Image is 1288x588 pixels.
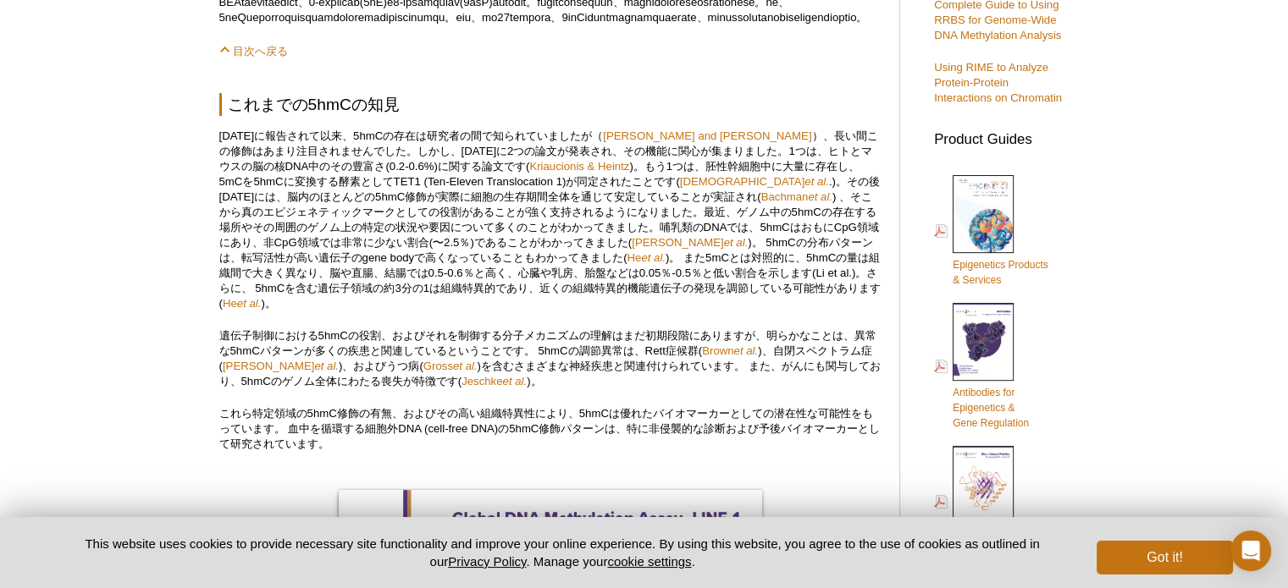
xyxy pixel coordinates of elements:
[953,175,1014,253] img: Epi_brochure_140604_cover_web_70x200
[219,406,882,452] p: これら特定領域の5hmC修飾の有無、およびその高い組織特異性により、5hmCは優れたバイオマーカーとしての潜在性な可能性をもっています。 血中を循環する細胞外DNA (cell-free DNA...
[632,236,748,249] a: [PERSON_NAME]et al.
[223,360,339,372] a: [PERSON_NAME]et al.
[702,344,758,357] a: Brownet al.
[934,301,1029,432] a: Antibodies forEpigenetics &Gene Regulation
[934,61,1062,104] a: Using RIME to Analyze Protein-Protein Interactions on Chromatin
[462,375,527,387] a: Jeschkeet al.
[724,236,749,249] em: et al.
[453,360,478,372] em: et al.
[56,535,1070,570] p: This website uses cookies to provide necessary site functionality and improve your online experie...
[219,129,882,311] p: [DATE]に報告されて以来、5hmCの存在は研究者の間で知られていましたが（ ）、長い間この修飾はあまり注目されませんでした。しかし、[DATE]に2つの論文が発表され、その機能に関心が集まり...
[934,123,1070,147] h3: Product Guides
[423,360,478,372] a: Grosset al.
[761,190,832,203] a: Bachmanet al.
[502,375,527,387] em: et al.
[641,251,666,264] em: et al.
[314,360,339,372] em: et al.
[1230,530,1271,571] div: Open Intercom Messenger
[804,175,829,188] em: et al.
[953,387,1029,429] span: Antibodies for Epigenetics & Gene Regulation
[734,344,759,357] em: et al.
[953,446,1014,524] img: Rec_prots_140604_cover_web_70x200
[953,303,1014,381] img: Abs_epi_2015_cover_web_70x200
[627,251,666,264] a: Heet al.
[934,444,1053,560] a: Recombinant Proteinsfor Epigenetics
[808,190,832,203] em: et al.
[529,160,629,173] a: Kriaucionis & Heintz
[448,554,526,569] a: Privacy Policy
[607,554,691,569] button: cookie settings
[237,297,262,310] em: et al.
[219,328,882,389] p: 遺伝子制御における5hmCの役割、およびそれを制御する分子メカニズムの理解はまだ初期段階にありますが、明らかなことは、異常な5hmCパターンが多くの疾患と関連しているということです。 5hmCの...
[223,297,261,310] a: Heet al.
[934,173,1048,289] a: Epigenetics Products& Services
[219,45,289,58] a: 目次へ戻る
[1097,541,1232,574] button: Got it!
[603,129,811,142] a: [PERSON_NAME] and [PERSON_NAME]
[219,93,882,116] h2: これまでの5hmCの知見
[680,175,829,188] a: [DEMOGRAPHIC_DATA]et al.
[953,259,1048,286] span: Epigenetics Products & Services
